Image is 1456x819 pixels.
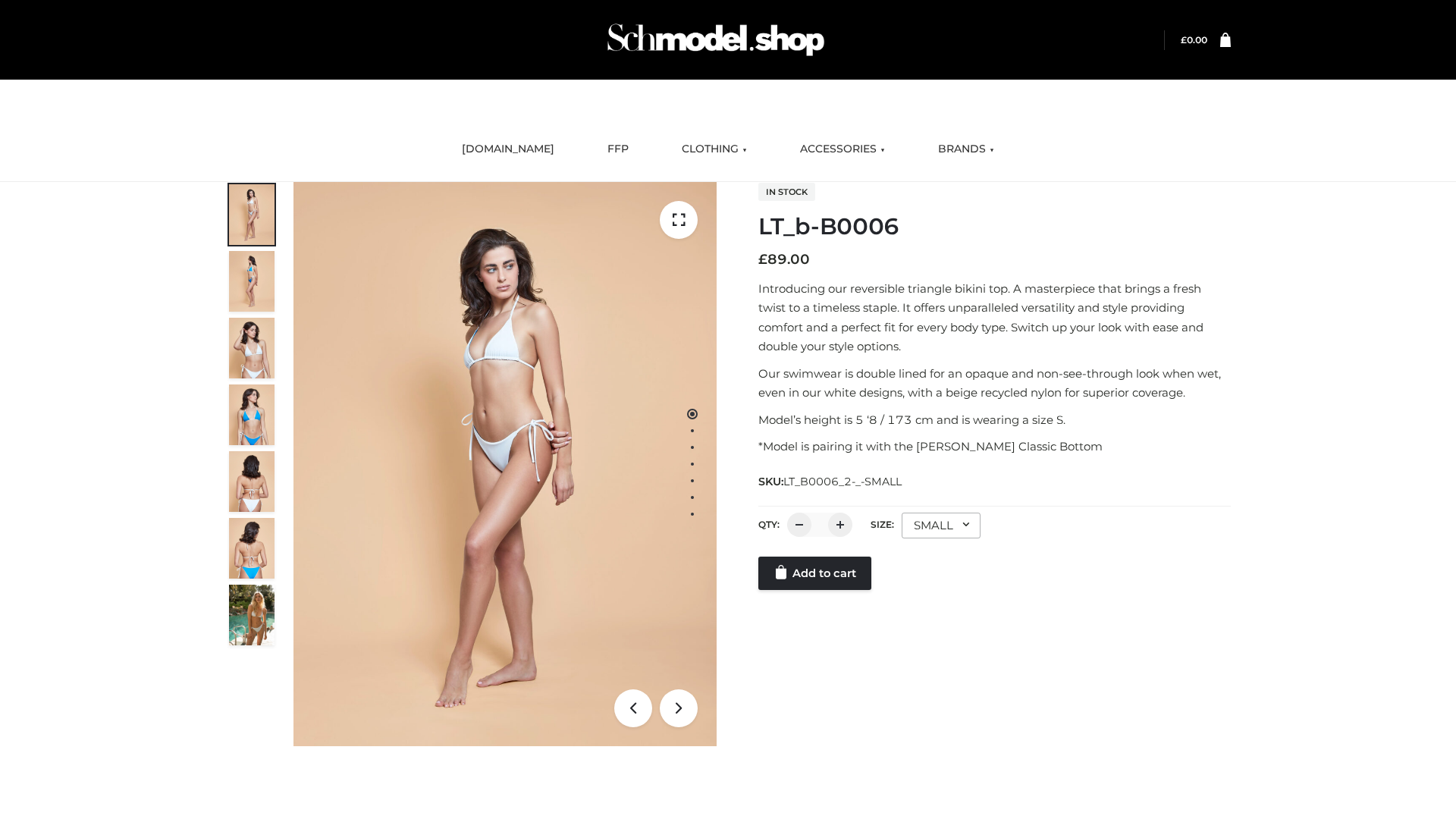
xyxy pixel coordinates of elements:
label: QTY: [758,519,780,530]
p: Model’s height is 5 ‘8 / 173 cm and is wearing a size S. [758,410,1231,430]
a: Add to cart [758,557,871,590]
label: Size: [871,519,894,530]
h1: LT_b-B0006 [758,213,1231,240]
img: Schmodel Admin 964 [602,10,830,70]
div: SMALL [902,513,981,538]
bdi: 0.00 [1181,34,1207,45]
a: £0.00 [1181,34,1207,45]
img: ArielClassicBikiniTop_CloudNine_AzureSky_OW114ECO_1 [293,182,717,746]
img: Arieltop_CloudNine_AzureSky2.jpg [229,585,275,645]
span: £ [1181,34,1187,45]
img: ArielClassicBikiniTop_CloudNine_AzureSky_OW114ECO_4-scaled.jpg [229,384,275,445]
span: SKU: [758,472,903,491]
p: Our swimwear is double lined for an opaque and non-see-through look when wet, even in our white d... [758,364,1231,403]
a: CLOTHING [670,133,758,166]
p: Introducing our reversible triangle bikini top. A masterpiece that brings a fresh twist to a time... [758,279,1231,356]
span: LT_B0006_2-_-SMALL [783,475,902,488]
a: FFP [596,133,640,166]
a: [DOMAIN_NAME] [450,133,566,166]
img: ArielClassicBikiniTop_CloudNine_AzureSky_OW114ECO_1-scaled.jpg [229,184,275,245]
img: ArielClassicBikiniTop_CloudNine_AzureSky_OW114ECO_2-scaled.jpg [229,251,275,312]
img: ArielClassicBikiniTop_CloudNine_AzureSky_OW114ECO_7-scaled.jpg [229,451,275,512]
span: In stock [758,183,815,201]
p: *Model is pairing it with the [PERSON_NAME] Classic Bottom [758,437,1231,457]
img: ArielClassicBikiniTop_CloudNine_AzureSky_OW114ECO_3-scaled.jpg [229,318,275,378]
img: ArielClassicBikiniTop_CloudNine_AzureSky_OW114ECO_8-scaled.jpg [229,518,275,579]
a: ACCESSORIES [789,133,896,166]
span: £ [758,251,767,268]
a: BRANDS [927,133,1006,166]
bdi: 89.00 [758,251,810,268]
